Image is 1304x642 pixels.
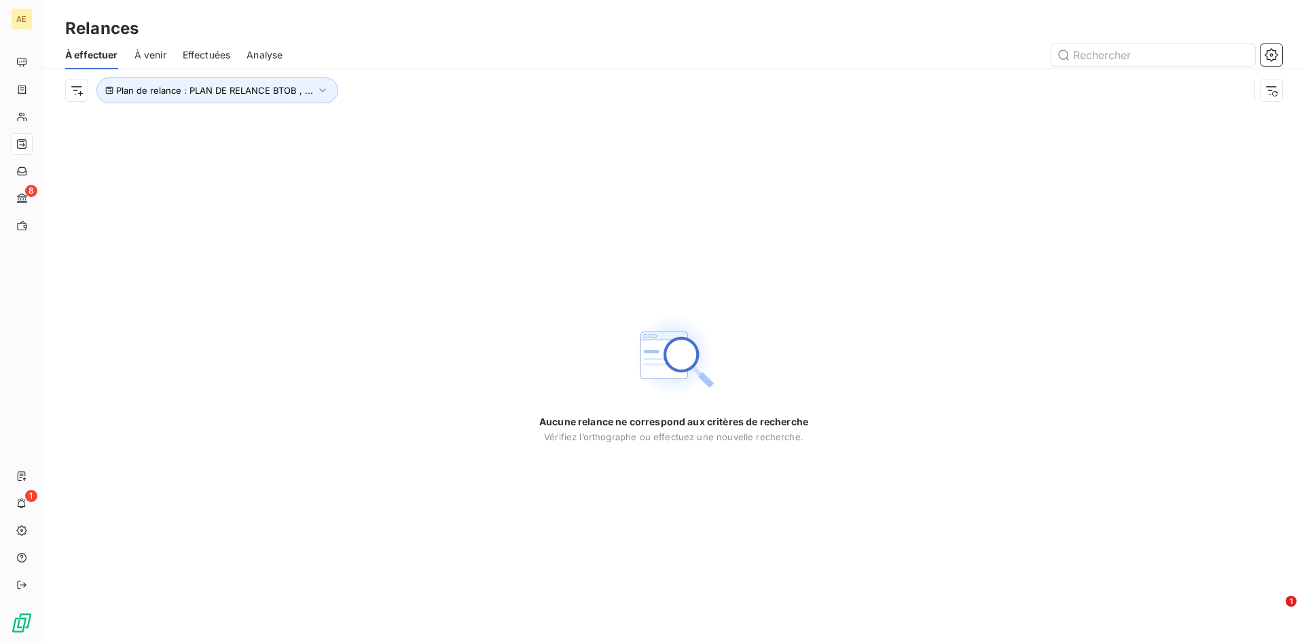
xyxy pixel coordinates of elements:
[1258,596,1290,628] iframe: Intercom live chat
[11,8,33,30] div: AE
[65,48,118,62] span: À effectuer
[11,188,32,209] a: 8
[544,431,803,442] span: Vérifiez l’orthographe ou effectuez une nouvelle recherche.
[134,48,166,62] span: À venir
[1051,44,1255,66] input: Rechercher
[183,48,231,62] span: Effectuées
[11,612,33,634] img: Logo LeanPay
[25,185,37,197] span: 8
[116,85,313,96] span: Plan de relance : PLAN DE RELANCE BTOB , ...
[96,77,338,103] button: Plan de relance : PLAN DE RELANCE BTOB , ...
[25,490,37,502] span: 1
[65,16,139,41] h3: Relances
[247,48,283,62] span: Analyse
[630,312,717,399] img: Empty state
[1286,596,1297,607] span: 1
[539,415,808,429] span: Aucune relance ne correspond aux critères de recherche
